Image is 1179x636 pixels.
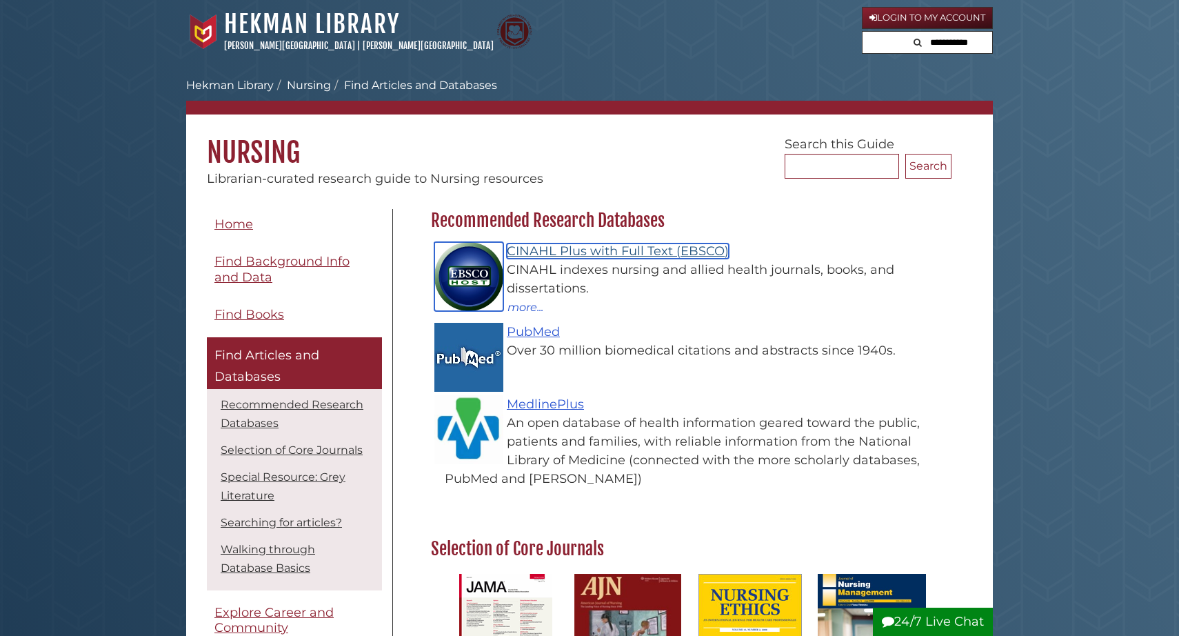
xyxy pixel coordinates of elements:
[424,538,951,560] h2: Selection of Core Journals
[207,337,382,389] a: Find Articles and Databases
[224,9,400,39] a: Hekman Library
[224,40,355,51] a: [PERSON_NAME][GEOGRAPHIC_DATA]
[214,217,253,232] span: Home
[363,40,494,51] a: [PERSON_NAME][GEOGRAPHIC_DATA]
[214,348,319,385] span: Find Articles and Databases
[905,154,951,179] button: Search
[186,77,993,115] nav: breadcrumb
[357,40,361,51] span: |
[445,341,945,360] div: Over 30 million biomedical citations and abstracts since 1940s.
[186,115,993,170] h1: Nursing
[221,470,345,502] a: Special Resource: Grey Literature
[214,254,350,285] span: Find Background Info and Data
[909,32,926,50] button: Search
[186,14,221,49] img: Calvin University
[207,299,382,330] a: Find Books
[331,77,497,94] li: Find Articles and Databases
[445,414,945,488] div: An open database of health information geared toward the public, patients and families, with reli...
[221,444,363,457] a: Selection of Core Journals
[862,7,993,29] a: Login to My Account
[221,398,363,430] a: Recommended Research Databases
[221,516,342,529] a: Searching for articles?
[186,79,274,92] a: Hekman Library
[207,171,543,186] span: Librarian-curated research guide to Nursing resources
[424,210,951,232] h2: Recommended Research Databases
[207,209,382,240] a: Home
[207,246,382,292] a: Find Background Info and Data
[914,38,922,47] i: Search
[873,608,993,636] button: 24/7 Live Chat
[214,307,284,322] span: Find Books
[214,605,334,636] span: Explore Career and Community
[507,244,729,259] a: CINAHL Plus with Full Text (EBSCO)
[287,79,331,92] a: Nursing
[221,543,315,575] a: Walking through Database Basics
[507,298,544,316] button: more...
[497,14,532,49] img: Calvin Theological Seminary
[507,397,584,412] a: MedlinePlus
[445,261,945,298] div: CINAHL indexes nursing and allied health journals, books, and dissertations.
[507,324,560,339] a: PubMed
